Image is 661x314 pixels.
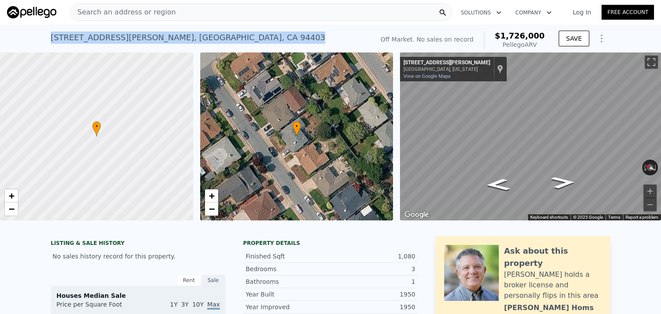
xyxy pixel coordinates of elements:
div: • [92,121,101,136]
div: Property details [243,240,418,247]
a: Free Account [602,5,654,20]
div: [PERSON_NAME] holds a broker license and personally flips in this area [504,269,602,301]
a: Zoom out [205,202,218,216]
a: Zoom out [5,202,18,216]
div: 1950 [330,290,415,299]
div: [STREET_ADDRESS][PERSON_NAME] [404,59,490,66]
span: − [9,203,14,214]
div: Year Improved [246,303,330,311]
div: 1 [330,277,415,286]
span: • [292,122,301,130]
div: Street View [400,52,661,220]
div: Bedrooms [246,265,330,273]
div: Year Built [246,290,330,299]
div: Off Market. No sales on record [381,35,473,44]
img: Pellego [7,6,56,18]
span: 1Y [170,301,177,308]
div: Ask about this property [504,245,602,269]
div: Pellego ARV [495,40,545,49]
path: Go Northwest, Gillis Dr [476,176,520,194]
button: Company [508,5,559,21]
div: LISTING & SALE HISTORY [51,240,226,248]
span: Search an address or region [70,7,176,17]
div: 1950 [330,303,415,311]
path: Go Southeast, Gillis Dr [541,174,585,192]
span: Max [207,301,220,310]
button: Rotate clockwise [654,160,658,175]
button: Keyboard shortcuts [530,214,568,220]
div: Bathrooms [246,277,330,286]
button: Toggle fullscreen view [645,56,658,69]
div: • [292,121,301,136]
span: © 2025 Google [573,215,603,220]
img: Google [402,209,431,220]
a: Open this area in Google Maps (opens a new window) [402,209,431,220]
div: Sale [201,275,226,286]
div: Rent [177,275,201,286]
a: Log In [562,8,602,17]
a: Report a problem [626,215,658,220]
span: + [209,190,214,201]
button: Reset the view [642,160,659,174]
span: 3Y [181,301,188,308]
a: Show location on map [497,64,503,74]
div: Finished Sqft [246,252,330,261]
div: Houses Median Sale [56,291,220,300]
div: [STREET_ADDRESS][PERSON_NAME] , [GEOGRAPHIC_DATA] , CA 94403 [51,31,325,44]
a: View on Google Maps [404,73,451,79]
span: • [92,122,101,130]
div: 1,080 [330,252,415,261]
div: 3 [330,265,415,273]
div: [PERSON_NAME] Homs [504,303,594,313]
div: Map [400,52,661,220]
a: Zoom in [5,189,18,202]
button: Rotate counterclockwise [642,160,647,175]
div: Price per Square Foot [56,300,138,314]
a: Zoom in [205,189,218,202]
button: Zoom in [644,185,657,198]
span: − [209,203,214,214]
button: Solutions [454,5,508,21]
span: + [9,190,14,201]
button: Show Options [593,30,610,47]
div: No sales history record for this property. [51,248,226,264]
a: Terms (opens in new tab) [608,215,620,220]
button: SAVE [559,31,589,46]
span: 10Y [192,301,204,308]
div: [GEOGRAPHIC_DATA], [US_STATE] [404,66,490,72]
button: Zoom out [644,198,657,211]
span: $1,726,000 [495,31,545,40]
